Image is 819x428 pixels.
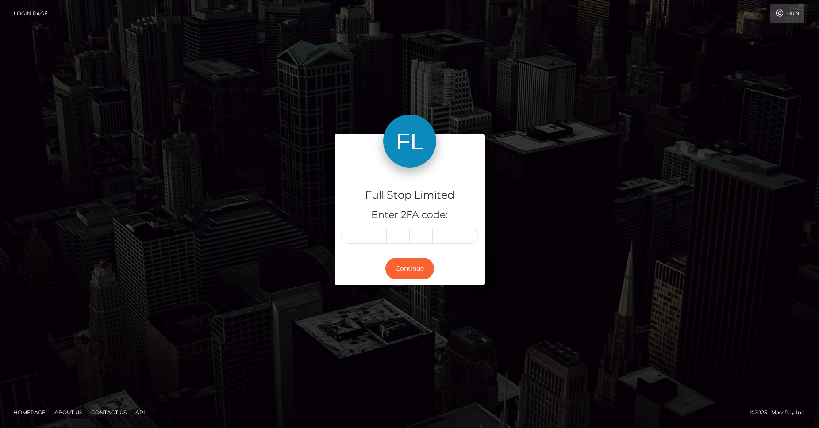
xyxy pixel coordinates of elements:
a: Login Page [14,4,48,23]
img: Full Stop Limited [383,115,436,168]
a: Homepage [10,405,49,419]
h5: Enter 2FA code: [341,208,478,222]
a: API [132,405,149,419]
h4: Full Stop Limited [341,187,478,203]
button: Continue [385,258,434,279]
a: About Us [51,405,86,419]
div: © 2025 , MassPay Inc. [750,408,812,417]
a: Login [770,4,804,23]
a: Contact Us [88,405,130,419]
